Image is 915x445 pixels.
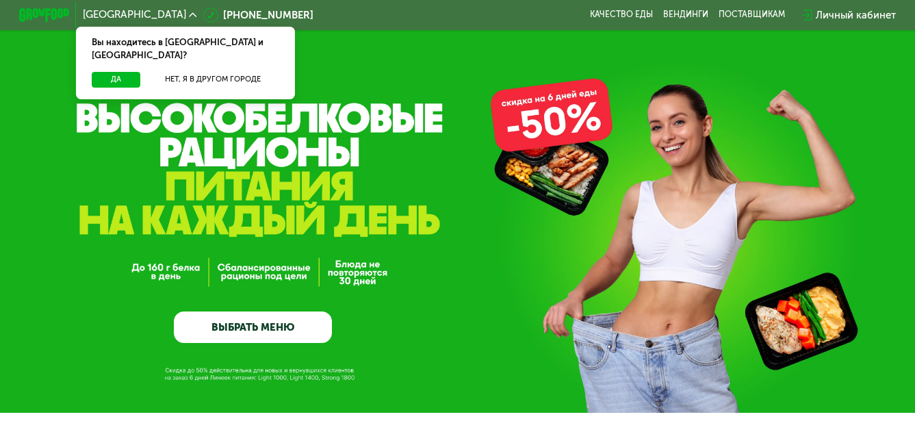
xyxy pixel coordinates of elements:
button: Да [92,72,141,87]
a: [PHONE_NUMBER] [203,8,314,23]
div: Личный кабинет [816,8,896,23]
span: [GEOGRAPHIC_DATA] [83,10,186,20]
a: Качество еды [590,10,653,20]
div: поставщикам [719,10,785,20]
a: ВЫБРАТЬ МЕНЮ [174,311,332,343]
a: Вендинги [663,10,708,20]
div: Вы находитесь в [GEOGRAPHIC_DATA] и [GEOGRAPHIC_DATA]? [76,27,294,73]
button: Нет, я в другом городе [146,72,280,87]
